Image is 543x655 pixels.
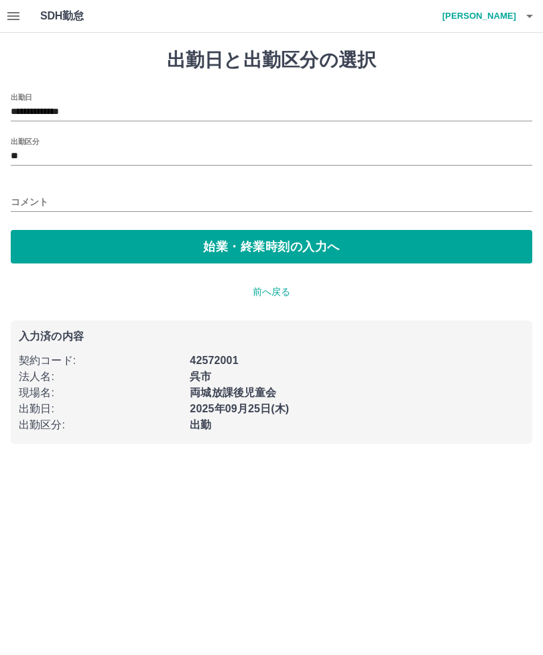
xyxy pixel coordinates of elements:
[11,230,532,263] button: 始業・終業時刻の入力へ
[11,136,39,146] label: 出勤区分
[19,369,182,385] p: 法人名 :
[19,353,182,369] p: 契約コード :
[19,417,182,433] p: 出勤区分 :
[19,401,182,417] p: 出勤日 :
[11,92,32,102] label: 出勤日
[11,285,532,299] p: 前へ戻る
[190,355,238,366] b: 42572001
[190,387,276,398] b: 両城放課後児童会
[190,403,289,414] b: 2025年09月25日(木)
[190,371,211,382] b: 呉市
[19,331,524,342] p: 入力済の内容
[19,385,182,401] p: 現場名 :
[11,49,532,72] h1: 出勤日と出勤区分の選択
[190,419,211,430] b: 出勤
